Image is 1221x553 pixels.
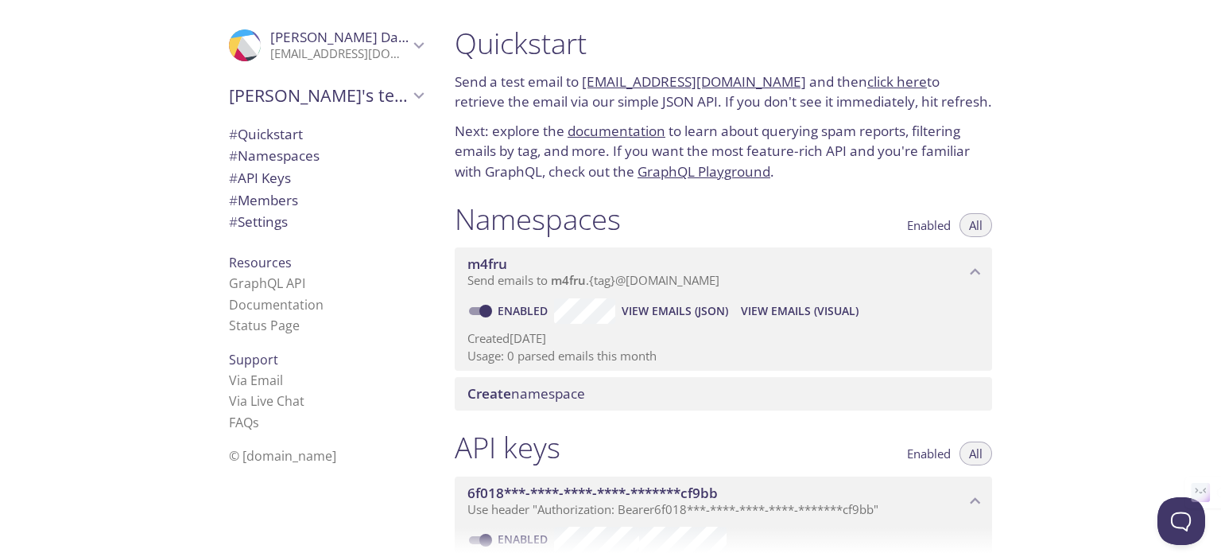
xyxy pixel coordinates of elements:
[229,414,259,431] a: FAQ
[229,254,292,271] span: Resources
[455,121,992,182] p: Next: explore the to learn about querying spam reports, filtering emails by tag, and more. If you...
[229,146,320,165] span: Namespaces
[229,169,238,187] span: #
[582,72,806,91] a: [EMAIL_ADDRESS][DOMAIN_NAME]
[229,212,288,231] span: Settings
[455,377,992,411] div: Create namespace
[216,123,436,146] div: Quickstart
[216,75,436,116] div: Sheshan's team
[741,302,859,321] span: View Emails (Visual)
[455,72,992,112] p: Send a test email to and then to retrieve the email via our simple JSON API. If you don't see it ...
[455,25,992,61] h1: Quickstart
[216,145,436,167] div: Namespaces
[229,275,305,292] a: GraphQL API
[735,298,865,324] button: View Emails (Visual)
[455,247,992,297] div: m4fru namespace
[229,392,304,410] a: Via Live Chat
[270,46,409,62] p: [EMAIL_ADDRESS][DOMAIN_NAME]
[229,191,298,209] span: Members
[467,272,719,288] span: Send emails to . {tag} @[DOMAIN_NAME]
[229,125,238,143] span: #
[897,442,960,465] button: Enabled
[229,296,324,313] a: Documentation
[216,189,436,212] div: Members
[959,213,992,237] button: All
[229,125,303,143] span: Quickstart
[270,28,446,46] span: [PERSON_NAME] Danuksha
[229,191,238,209] span: #
[638,162,770,181] a: GraphQL Playground
[229,372,283,389] a: Via Email
[216,211,436,233] div: Team Settings
[959,442,992,465] button: All
[467,255,507,273] span: m4fru
[467,348,979,364] p: Usage: 0 parsed emails this month
[568,122,665,140] a: documentation
[467,384,585,403] span: namespace
[1157,497,1205,545] iframe: Help Scout Beacon - Open
[495,303,554,318] a: Enabled
[467,330,979,347] p: Created [DATE]
[622,302,728,321] span: View Emails (JSON)
[216,167,436,189] div: API Keys
[229,317,300,334] a: Status Page
[229,212,238,231] span: #
[455,201,621,237] h1: Namespaces
[253,414,259,431] span: s
[229,351,278,368] span: Support
[216,19,436,72] div: Sheshan Danuksha
[897,213,960,237] button: Enabled
[229,84,409,107] span: [PERSON_NAME]'s team
[229,146,238,165] span: #
[229,447,336,465] span: © [DOMAIN_NAME]
[551,272,586,288] span: m4fru
[867,72,927,91] a: click here
[615,298,735,324] button: View Emails (JSON)
[467,384,511,403] span: Create
[229,169,291,187] span: API Keys
[455,430,560,465] h1: API keys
